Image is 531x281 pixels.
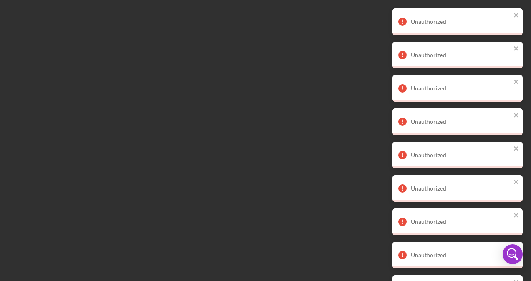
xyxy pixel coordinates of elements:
[513,145,519,153] button: close
[411,85,511,92] div: Unauthorized
[411,18,511,25] div: Unauthorized
[411,52,511,58] div: Unauthorized
[503,244,523,264] div: Open Intercom Messenger
[513,12,519,20] button: close
[513,212,519,220] button: close
[513,78,519,86] button: close
[513,178,519,186] button: close
[411,218,511,225] div: Unauthorized
[411,185,511,192] div: Unauthorized
[411,252,511,258] div: Unauthorized
[513,45,519,53] button: close
[411,152,511,158] div: Unauthorized
[411,118,511,125] div: Unauthorized
[513,112,519,120] button: close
